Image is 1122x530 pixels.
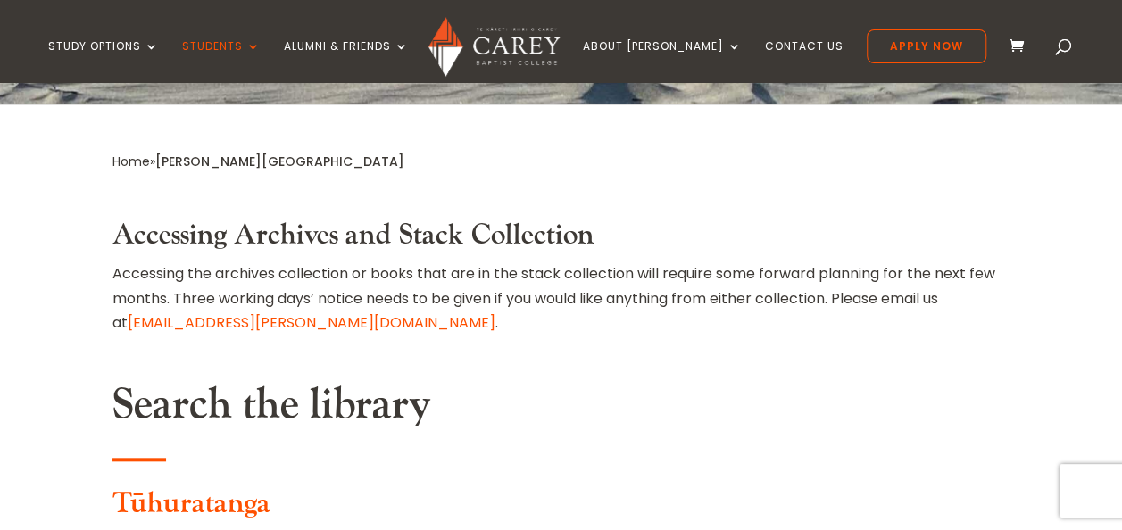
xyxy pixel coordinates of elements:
[112,379,1010,440] h2: Search the library
[182,40,261,82] a: Students
[867,29,986,63] a: Apply Now
[112,153,150,170] a: Home
[128,312,495,333] a: [EMAIL_ADDRESS][PERSON_NAME][DOMAIN_NAME]
[112,261,1010,335] p: Accessing the archives collection or books that are in the stack collection will require some for...
[583,40,742,82] a: About [PERSON_NAME]
[112,153,404,170] span: »
[765,40,844,82] a: Contact Us
[428,17,560,77] img: Carey Baptist College
[48,40,159,82] a: Study Options
[284,40,409,82] a: Alumni & Friends
[112,487,1010,530] h3: Tūhuratanga
[112,219,1010,261] h3: Accessing Archives and Stack Collection
[155,153,404,170] span: [PERSON_NAME][GEOGRAPHIC_DATA]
